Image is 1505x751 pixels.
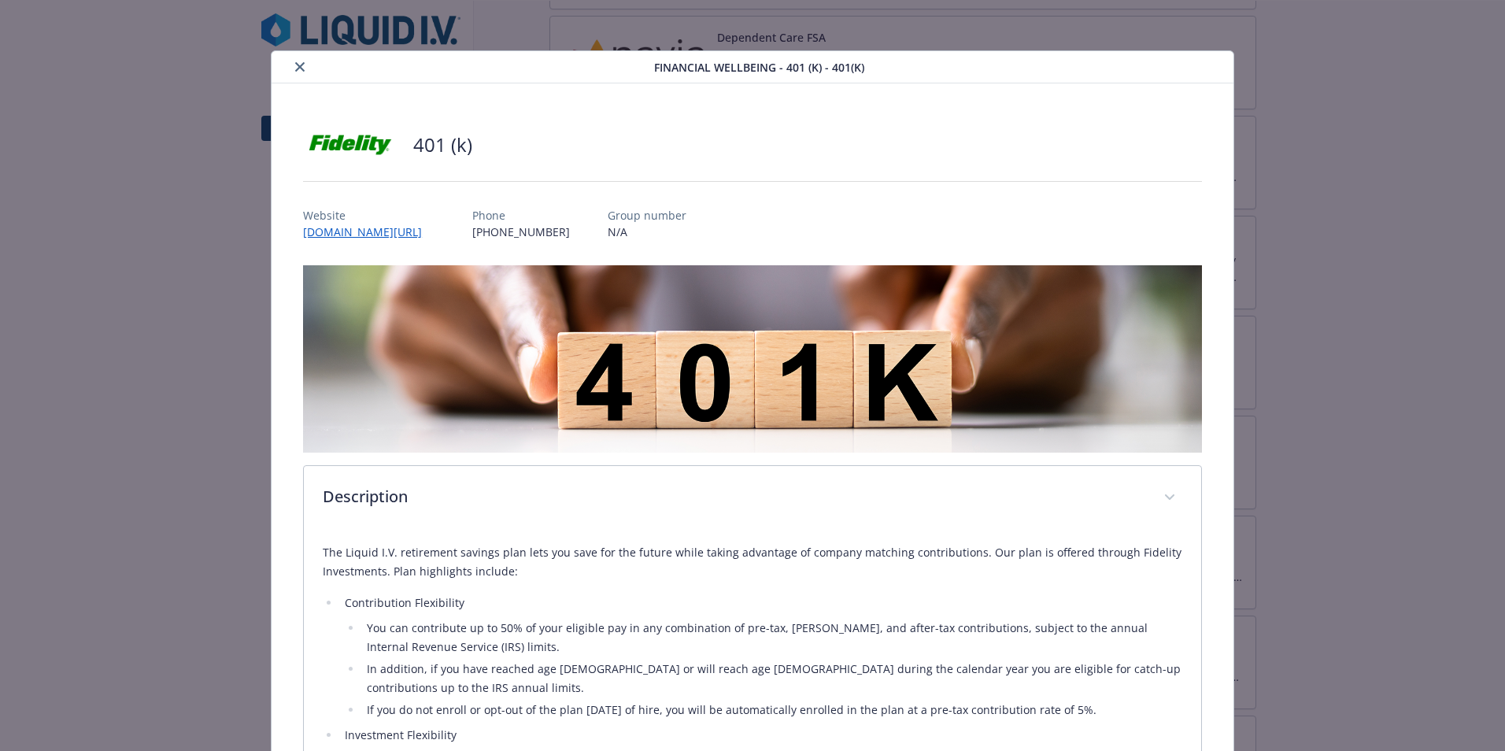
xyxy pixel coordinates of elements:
[472,224,570,240] p: [PHONE_NUMBER]
[608,224,686,240] p: N/A
[362,701,1182,720] li: If you do not enroll or opt-out of the plan [DATE] of hire, you will be automatically enrolled in...
[362,660,1182,697] li: In addition, if you have reached age [DEMOGRAPHIC_DATA] or will reach age [DEMOGRAPHIC_DATA] duri...
[303,224,434,239] a: [DOMAIN_NAME][URL]
[290,57,309,76] button: close
[304,466,1201,531] div: Description
[340,594,1182,720] li: Contribution Flexibility
[303,121,398,168] img: Fidelity Investments
[362,619,1182,657] li: You can contribute up to 50% of your eligible pay in any combination of pre-tax, [PERSON_NAME], a...
[323,543,1182,581] p: The Liquid I.V. retirement savings plan lets you save for the future while taking advantage of co...
[472,207,570,224] p: Phone
[413,131,472,158] h2: 401 (k)
[654,59,864,76] span: Financial Wellbeing - 401 (k) - 401(k)
[303,207,434,224] p: Website
[608,207,686,224] p: Group number
[323,485,1144,509] p: Description
[303,265,1202,453] img: banner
